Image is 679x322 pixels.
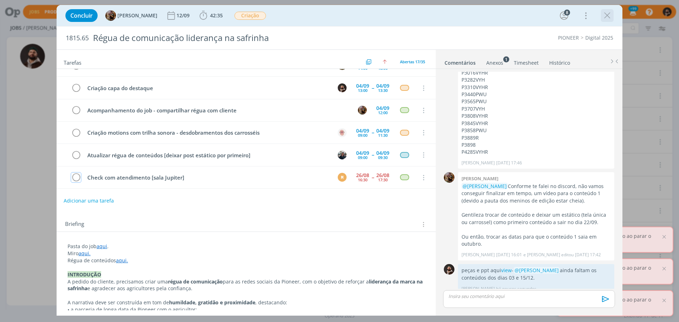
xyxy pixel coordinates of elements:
[337,127,347,138] button: A
[68,278,424,292] strong: liderança da marca na safrinha
[63,194,114,207] button: Adicionar uma tarefa
[462,148,611,156] p: P4285VYHR
[84,128,331,137] div: Criação motions com trilha sonora - desdobramentos dos carrosséis
[372,86,374,90] span: --
[462,233,611,248] p: Ou então, trocar as datas para que o conteúdo 1 saia em outubro.
[376,151,389,156] div: 04/09
[84,173,331,182] div: Check com atendimento [sala Jupiter]
[84,151,331,160] div: Atualizar régua de conteúdos [deixar post estático por primeiro]
[383,60,387,64] img: arrow-up.svg
[378,156,388,159] div: 09:30
[486,59,503,66] div: Anexos
[462,252,495,258] p: [PERSON_NAME]
[70,13,93,18] span: Concluir
[558,10,570,21] button: 8
[338,128,347,137] img: A
[356,83,369,88] div: 04/09
[462,211,611,226] p: Gentileza trocar de conteúdo e deixar um estático (tela única ou carrossel) como primeiro conteúd...
[462,91,611,98] p: P3440PWU
[462,76,611,83] p: P3282VYH
[357,105,367,116] button: A
[338,173,347,182] div: M
[444,172,454,183] img: A
[513,56,539,66] a: Timesheet
[372,175,374,180] span: --
[358,106,367,115] img: A
[210,12,223,19] span: 42:35
[66,34,89,42] span: 1815.65
[198,10,225,21] button: 42:35
[105,10,157,21] button: A[PERSON_NAME]
[378,133,388,137] div: 11:30
[462,105,611,112] p: P3707VYH
[337,172,347,183] button: M
[378,111,388,115] div: 12:00
[376,83,389,88] div: 04/09
[169,299,255,306] strong: humildade, gratidão e proximidade
[496,252,522,258] span: [DATE] 16:01
[549,56,570,66] a: Histórico
[462,267,611,281] p: peças e ppt aqui - ainda faltam os conteúdos dos dias 03 e 15/12.
[68,278,425,292] p: A pedido do cliente, precisamos criar uma para as redes sociais da Pioneer, com o objetivo de ref...
[400,59,425,64] span: Abertas 17/35
[358,156,367,159] div: 09:00
[338,151,347,159] img: M
[462,286,495,292] p: [PERSON_NAME]
[372,130,374,135] span: --
[462,134,611,141] p: P3889R
[462,112,611,119] p: P3808VYHR
[501,267,512,274] a: view
[496,286,536,292] span: há poucos segundos
[575,252,601,258] span: [DATE] 17:42
[444,56,476,66] a: Comentários
[65,220,84,229] span: Briefing
[90,29,382,47] div: Régua de comunicação liderança na safrinha
[117,13,157,18] span: [PERSON_NAME]
[68,243,425,250] p: Pasta do job .
[523,252,574,258] span: e [PERSON_NAME] editou
[462,84,611,91] p: P3310VYHR
[79,250,91,257] a: aqui.
[463,183,507,189] span: @[PERSON_NAME]
[97,243,107,250] a: aqui
[378,66,388,70] div: 18:00
[558,34,579,41] a: PIONEER
[176,13,191,18] div: 12/09
[462,69,611,76] p: P3016VYHR
[376,128,389,133] div: 04/09
[358,178,367,182] div: 16:30
[84,106,351,115] div: Acompanhamento do job - compartilhar régua com cliente
[515,267,559,274] span: @[PERSON_NAME]
[462,141,611,148] p: P3898
[57,5,622,316] div: dialog
[376,106,389,111] div: 04/09
[376,173,389,178] div: 26/08
[462,160,495,166] p: [PERSON_NAME]
[358,66,367,70] div: 14:00
[503,56,509,62] sup: 1
[337,83,347,93] button: D
[234,11,266,20] button: Criação
[462,120,611,127] p: P3845VYHR
[68,250,425,257] p: Miro
[68,271,101,278] strong: INTRODUÇÃO
[116,257,128,264] a: aqui.
[358,133,367,137] div: 09:00
[64,58,81,66] span: Tarefas
[585,34,613,41] a: Digital 2025
[564,10,570,16] div: 8
[462,175,498,182] b: [PERSON_NAME]
[378,88,388,92] div: 13:30
[68,306,425,313] p: • a parceria de longa data da Pioneer com o agricultor;
[462,127,611,134] p: P3858PWU
[378,178,388,182] div: 17:30
[372,152,374,157] span: --
[168,278,223,285] strong: régua de comunicação
[444,264,454,275] img: D
[84,84,331,93] div: Criação capa do destaque
[462,183,611,204] p: Conforme te falei no discord, não vamos conseguir finalizar em tempo, um vídeo para o conteúdo 1 ...
[68,257,425,264] p: Régua de conteúdos
[356,151,369,156] div: 04/09
[234,12,266,20] span: Criação
[462,98,611,105] p: P3565PWU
